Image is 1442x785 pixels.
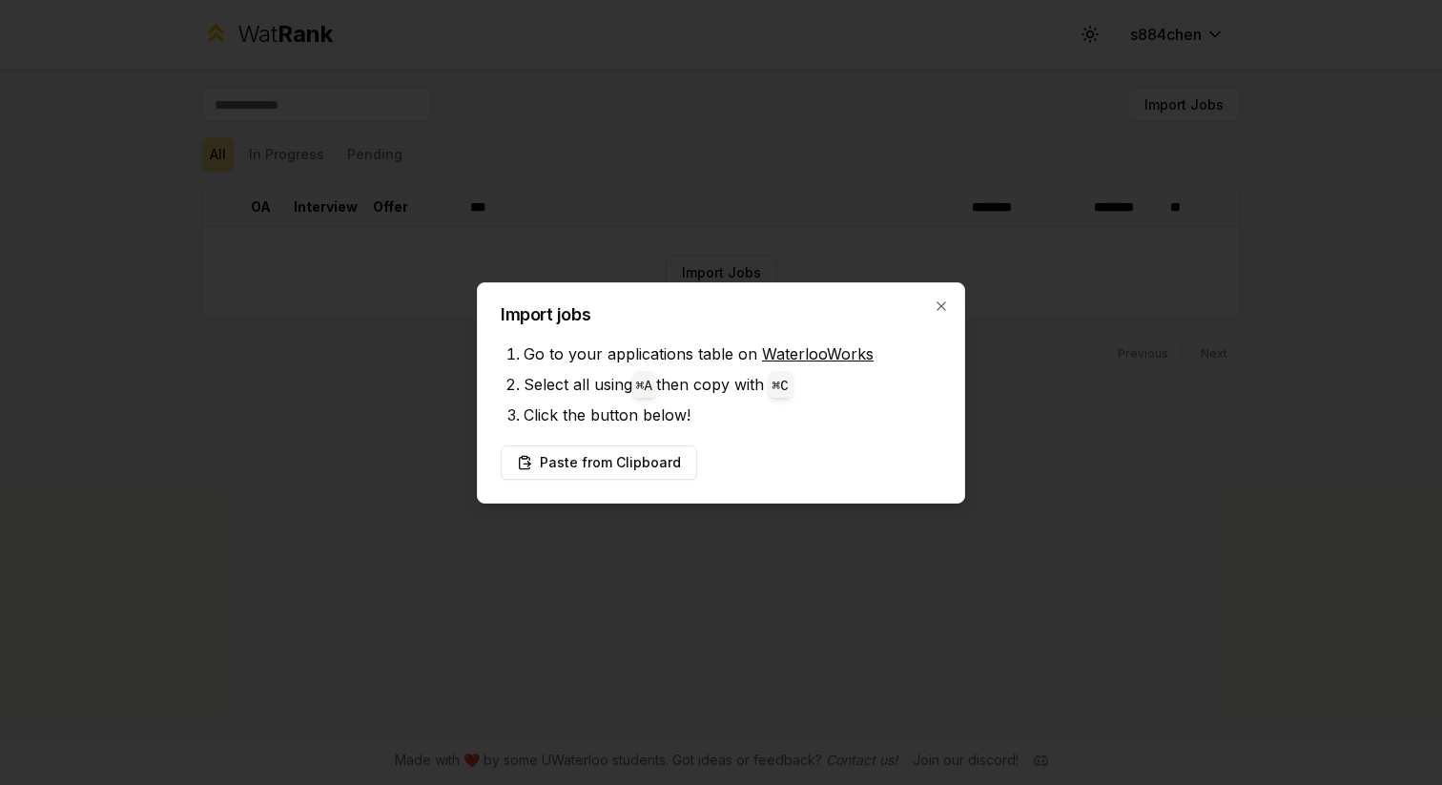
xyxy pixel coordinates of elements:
code: ⌘ C [772,379,789,394]
li: Go to your applications table on [524,339,941,369]
h2: Import jobs [501,306,941,323]
a: WaterlooWorks [762,344,874,363]
button: Paste from Clipboard [501,445,697,480]
code: ⌘ A [636,379,652,394]
li: Select all using then copy with [524,369,941,400]
li: Click the button below! [524,400,941,430]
